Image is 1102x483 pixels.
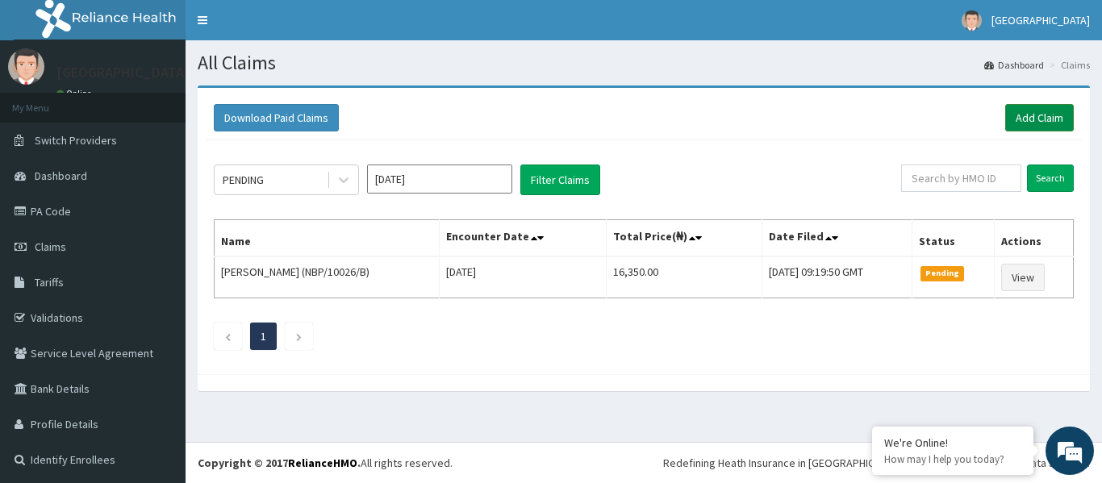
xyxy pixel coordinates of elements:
[186,442,1102,483] footer: All rights reserved.
[984,58,1044,72] a: Dashboard
[224,329,232,344] a: Previous page
[214,104,339,131] button: Download Paid Claims
[920,266,965,281] span: Pending
[295,329,303,344] a: Next page
[762,220,912,257] th: Date Filed
[261,329,266,344] a: Page 1 is your current page
[1005,104,1074,131] a: Add Claim
[607,220,762,257] th: Total Price(₦)
[991,13,1090,27] span: [GEOGRAPHIC_DATA]
[912,220,994,257] th: Status
[884,435,1021,450] div: We're Online!
[215,256,440,298] td: [PERSON_NAME] (NBP/10026/B)
[198,456,361,470] strong: Copyright © 2017 .
[215,220,440,257] th: Name
[607,256,762,298] td: 16,350.00
[439,220,607,257] th: Encounter Date
[35,133,117,148] span: Switch Providers
[367,164,512,194] input: Select Month and Year
[8,48,44,85] img: User Image
[1001,264,1045,291] a: View
[35,275,64,289] span: Tariffs
[288,456,357,470] a: RelianceHMO
[439,256,607,298] td: [DATE]
[663,455,1090,471] div: Redefining Heath Insurance in [GEOGRAPHIC_DATA] using Telemedicine and Data Science!
[56,88,95,99] a: Online
[901,164,1021,192] input: Search by HMO ID
[994,220,1073,257] th: Actions
[35,239,66,254] span: Claims
[962,10,982,31] img: User Image
[762,256,912,298] td: [DATE] 09:19:50 GMT
[1027,164,1074,192] input: Search
[56,65,190,80] p: [GEOGRAPHIC_DATA]
[520,164,600,195] button: Filter Claims
[1046,58,1090,72] li: Claims
[223,172,264,188] div: PENDING
[884,452,1021,466] p: How may I help you today?
[35,169,87,183] span: Dashboard
[198,52,1090,73] h1: All Claims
